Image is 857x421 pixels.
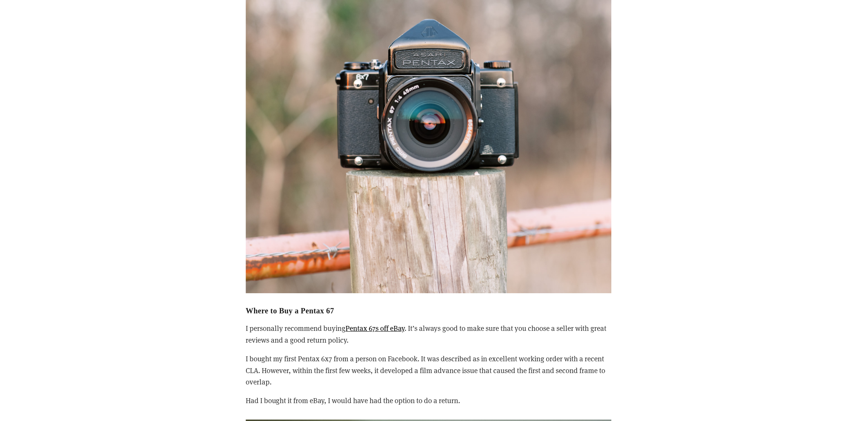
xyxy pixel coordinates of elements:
p: I personally recommend buying . It’s always good to make sure that you choose a seller with great... [246,323,611,346]
strong: Where to Buy a Pentax 67 [246,307,334,315]
p: I bought my first Pentax 6x7 from a person on Facebook. It was described as in excellent working ... [246,353,611,388]
a: Pentax 67s off eBay [345,323,405,333]
p: Had I bought it from eBay, I would have had the option to do a return. [246,395,611,406]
